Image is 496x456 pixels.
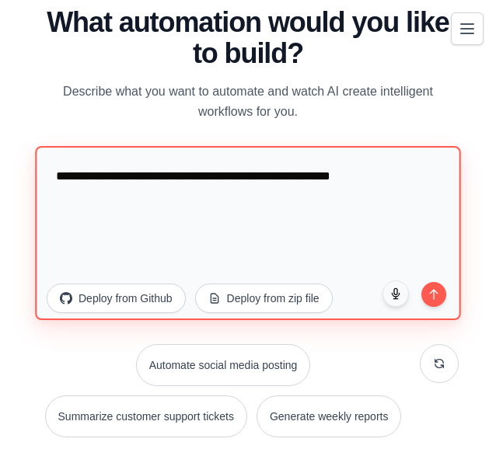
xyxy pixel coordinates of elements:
[195,284,333,313] button: Deploy from zip file
[451,12,484,45] button: Toggle navigation
[418,381,496,456] iframe: Chat Widget
[136,344,311,386] button: Automate social media posting
[37,7,459,69] h1: What automation would you like to build?
[47,284,186,313] button: Deploy from Github
[45,395,247,437] button: Summarize customer support tickets
[37,82,459,122] p: Describe what you want to automate and watch AI create intelligent workflows for you.
[257,395,402,437] button: Generate weekly reports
